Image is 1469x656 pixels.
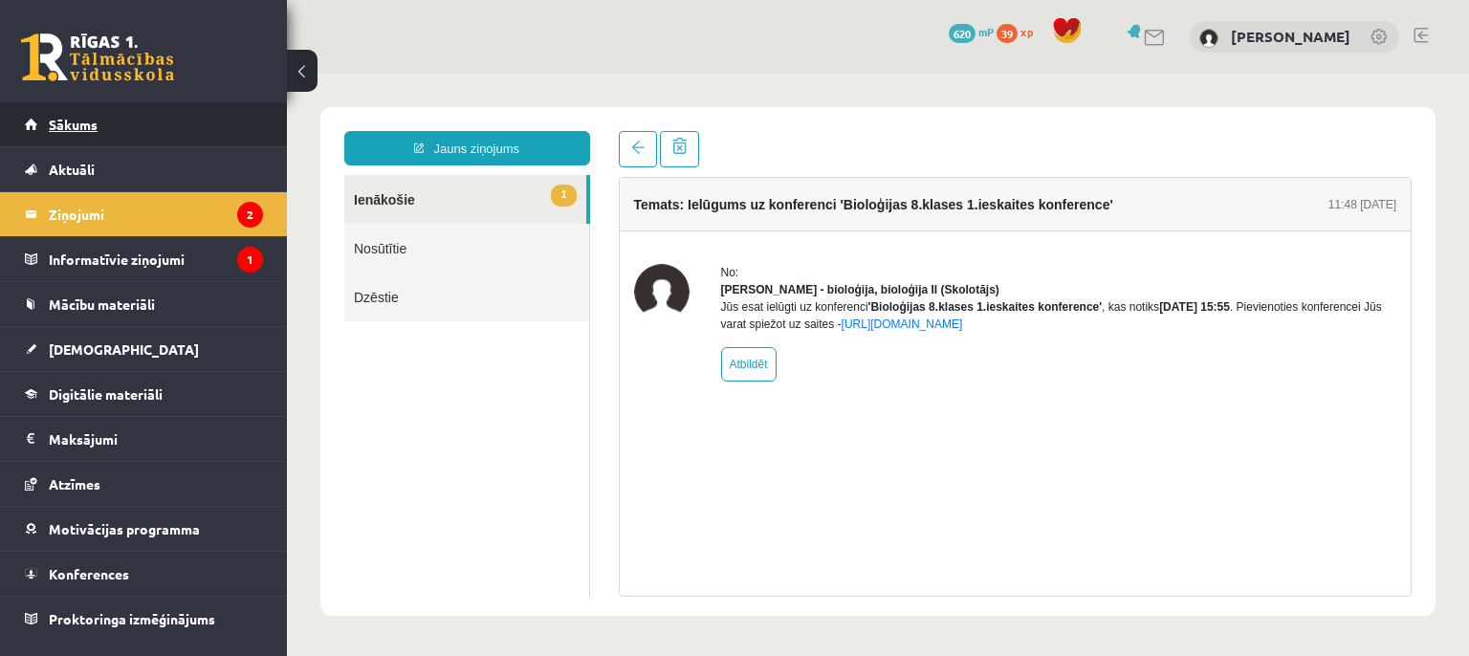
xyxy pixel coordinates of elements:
[25,102,263,146] a: Sākums
[49,161,95,178] span: Aktuāli
[997,24,1018,43] span: 39
[347,190,403,246] img: Elza Saulīte - bioloģija, bioloģija II
[49,475,100,492] span: Atzīmes
[434,209,713,223] strong: [PERSON_NAME] - bioloģija, bioloģija II (Skolotājs)
[49,237,263,281] legend: Informatīvie ziņojumi
[434,190,1110,208] div: No:
[57,199,302,248] a: Dzēstie
[25,327,263,371] a: [DEMOGRAPHIC_DATA]
[1199,29,1218,48] img: Linda Liepiņa
[25,372,263,416] a: Digitālie materiāli
[1231,27,1350,46] a: [PERSON_NAME]
[25,237,263,281] a: Informatīvie ziņojumi1
[21,33,174,81] a: Rīgas 1. Tālmācības vidusskola
[25,597,263,641] a: Proktoringa izmēģinājums
[25,282,263,326] a: Mācību materiāli
[49,520,200,537] span: Motivācijas programma
[237,247,263,273] i: 1
[49,295,155,313] span: Mācību materiāli
[1020,24,1033,39] span: xp
[25,147,263,191] a: Aktuāli
[1041,122,1109,140] div: 11:48 [DATE]
[25,462,263,506] a: Atzīmes
[25,507,263,551] a: Motivācijas programma
[25,552,263,596] a: Konferences
[872,227,943,240] b: [DATE] 15:55
[581,227,816,240] b: 'Bioloģijas 8.klases 1.ieskaites konference'
[49,385,163,403] span: Digitālie materiāli
[347,123,826,139] h4: Temats: Ielūgums uz konferenci 'Bioloģijas 8.klases 1.ieskaites konference'
[57,150,302,199] a: Nosūtītie
[57,101,299,150] a: 1Ienākošie
[555,244,676,257] a: [URL][DOMAIN_NAME]
[949,24,976,43] span: 620
[49,417,263,461] legend: Maksājumi
[49,565,129,582] span: Konferences
[49,610,215,627] span: Proktoringa izmēģinājums
[49,116,98,133] span: Sākums
[25,417,263,461] a: Maksājumi
[237,202,263,228] i: 2
[978,24,994,39] span: mP
[949,24,994,39] a: 620 mP
[434,225,1110,259] div: Jūs esat ielūgti uz konferenci , kas notiks . Pievienoties konferencei Jūs varat spiežot uz saites -
[25,192,263,236] a: Ziņojumi2
[434,273,490,308] a: Atbildēt
[997,24,1042,39] a: 39 xp
[49,192,263,236] legend: Ziņojumi
[49,340,199,358] span: [DEMOGRAPHIC_DATA]
[264,111,289,133] span: 1
[57,57,303,92] a: Jauns ziņojums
